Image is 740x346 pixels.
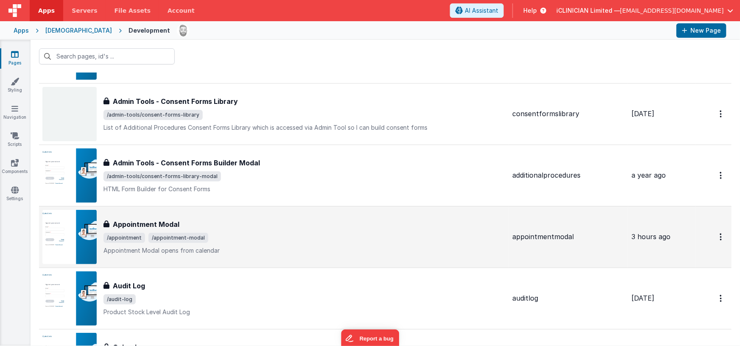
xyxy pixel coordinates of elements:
[103,308,505,316] p: Product Stock Level Audit Log
[14,26,29,35] div: Apps
[103,123,505,132] p: List of Additional Procedures Consent Forms Library which is accessed via Admin Tool so I can bui...
[512,232,625,242] div: appointmentmodal
[465,6,498,15] span: AI Assistant
[103,294,136,304] span: /audit-log
[676,23,726,38] button: New Page
[103,246,505,255] p: Appointment Modal opens from calendar
[556,6,733,15] button: iCLINICIAN Limited — [EMAIL_ADDRESS][DOMAIN_NAME]
[512,109,625,119] div: consentformslibrary
[715,105,728,123] button: Options
[113,281,145,291] h3: Audit Log
[512,293,625,303] div: auditlog
[631,294,654,302] span: [DATE]
[128,26,170,35] div: Development
[103,185,505,193] p: HTML Form Builder for Consent Forms
[512,170,625,180] div: additionalprocedures
[620,6,724,15] span: [EMAIL_ADDRESS][DOMAIN_NAME]
[103,171,221,181] span: /admin-tools/consent-forms-library-modal
[148,233,208,243] span: /appointment-modal
[103,233,145,243] span: /appointment
[177,25,189,36] img: 338b8ff906eeea576da06f2fc7315c1b
[523,6,537,15] span: Help
[103,110,203,120] span: /admin-tools/consent-forms-library
[556,6,620,15] span: iCLINICIAN Limited —
[715,167,728,184] button: Options
[113,158,260,168] h3: Admin Tools - Consent Forms Builder Modal
[114,6,151,15] span: File Assets
[72,6,97,15] span: Servers
[45,26,112,35] div: [DEMOGRAPHIC_DATA]
[450,3,504,18] button: AI Assistant
[631,109,654,118] span: [DATE]
[38,6,55,15] span: Apps
[631,232,670,241] span: 3 hours ago
[39,48,175,64] input: Search pages, id's ...
[113,96,238,106] h3: Admin Tools - Consent Forms Library
[631,171,666,179] span: a year ago
[113,219,179,229] h3: Appointment Modal
[715,290,728,307] button: Options
[715,228,728,246] button: Options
